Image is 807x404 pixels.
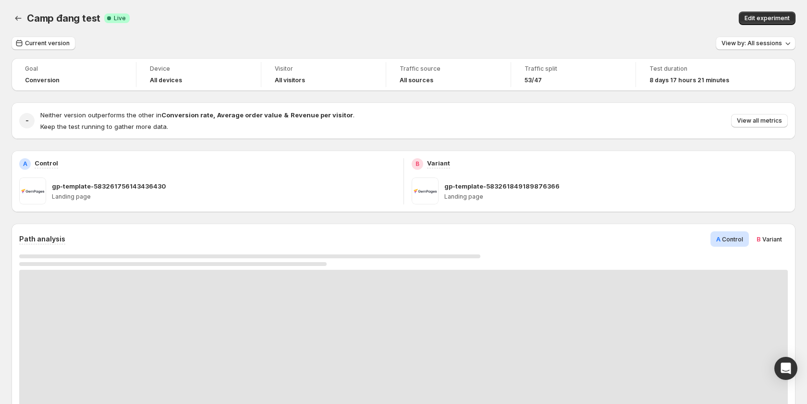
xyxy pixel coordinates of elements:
[716,37,795,50] button: View by: All sessions
[114,14,126,22] span: Live
[217,111,282,119] strong: Average order value
[25,64,122,85] a: GoalConversion
[525,76,542,84] span: 53/47
[444,193,788,201] p: Landing page
[731,114,788,127] button: View all metrics
[52,181,166,191] p: gp-template-583261756143436430
[649,65,747,73] span: Test duration
[27,13,100,24] span: Camp đang test
[213,111,215,119] strong: ,
[762,236,782,243] span: Variant
[416,160,419,168] h2: B
[737,117,782,125] span: View all metrics
[150,64,247,85] a: DeviceAll devices
[150,65,247,73] span: Device
[284,111,289,119] strong: &
[23,160,27,168] h2: A
[722,236,743,243] span: Control
[19,177,46,204] img: gp-template-583261756143436430
[25,76,60,84] span: Conversion
[400,65,497,73] span: Traffic source
[275,65,372,73] span: Visitor
[525,65,622,73] span: Traffic split
[400,64,497,85] a: Traffic sourceAll sources
[40,123,168,130] span: Keep the test running to gather more data.
[739,12,795,25] button: Edit experiment
[427,158,450,168] p: Variant
[721,39,782,47] span: View by: All sessions
[52,193,396,201] p: Landing page
[275,64,372,85] a: VisitorAll visitors
[649,76,729,84] span: 8 days 17 hours 21 minutes
[35,158,58,168] p: Control
[275,76,305,84] h4: All visitors
[745,14,790,22] span: Edit experiment
[400,76,433,84] h4: All sources
[412,177,439,204] img: gp-template-583261849189876366
[444,181,560,191] p: gp-template-583261849189876366
[12,12,25,25] button: Back
[716,235,721,243] span: A
[25,39,70,47] span: Current version
[525,64,622,85] a: Traffic split53/47
[12,37,75,50] button: Current version
[649,64,747,85] a: Test duration8 days 17 hours 21 minutes
[161,111,213,119] strong: Conversion rate
[19,234,65,244] h3: Path analysis
[25,116,29,126] h2: -
[25,65,122,73] span: Goal
[291,111,353,119] strong: Revenue per visitor
[150,76,182,84] h4: All devices
[40,111,355,119] span: Neither version outperforms the other in .
[774,357,797,380] div: Open Intercom Messenger
[757,235,761,243] span: B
